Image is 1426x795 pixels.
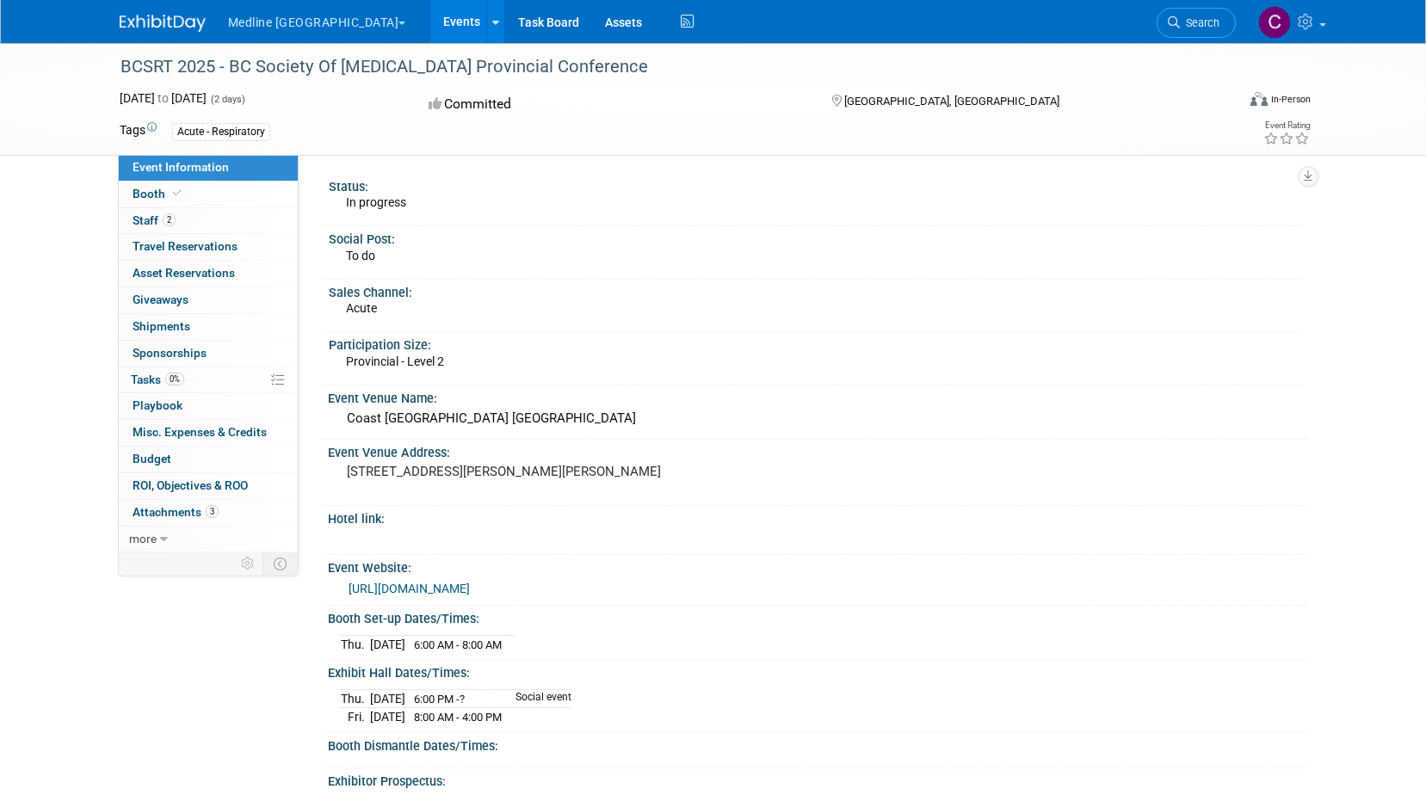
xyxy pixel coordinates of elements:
[133,187,185,200] span: Booth
[328,768,1307,790] div: Exhibitor Prospectus:
[328,385,1307,407] div: Event Venue Name:
[460,693,465,706] span: ?
[346,195,406,209] span: In progress
[119,155,298,181] a: Event Information
[119,500,298,526] a: Attachments3
[173,188,182,198] i: Booth reservation complete
[341,635,370,653] td: Thu.
[119,261,298,287] a: Asset Reservations
[1134,89,1312,115] div: Event Format
[370,708,405,726] td: [DATE]
[172,123,270,141] div: Acute - Respiratory
[328,555,1307,576] div: Event Website:
[329,332,1299,354] div: Participation Size:
[163,213,176,226] span: 2
[233,552,263,575] td: Personalize Event Tab Strip
[119,208,298,234] a: Staff2
[346,301,377,315] span: Acute
[328,660,1307,681] div: Exhibit Hall Dates/Times:
[329,280,1299,301] div: Sales Channel:
[347,464,717,479] pre: [STREET_ADDRESS][PERSON_NAME][PERSON_NAME]
[119,314,298,340] a: Shipments
[119,367,298,393] a: Tasks0%
[346,249,375,262] span: To do
[414,711,502,724] span: 8:00 AM - 4:00 PM
[119,341,298,367] a: Sponsorships
[133,425,267,439] span: Misc. Expenses & Credits
[262,552,298,575] td: Toggle Event Tabs
[1250,92,1268,106] img: Format-Inperson.png
[119,234,298,260] a: Travel Reservations
[133,346,207,360] span: Sponsorships
[120,15,206,32] img: ExhibitDay
[370,689,405,708] td: [DATE]
[119,287,298,313] a: Giveaways
[120,121,157,141] td: Tags
[119,447,298,472] a: Budget
[155,91,171,105] span: to
[328,606,1307,627] div: Booth Set-up Dates/Times:
[119,393,298,419] a: Playbook
[328,733,1307,755] div: Booth Dismantle Dates/Times:
[209,94,245,105] span: (2 days)
[414,638,502,651] span: 6:00 AM - 8:00 AM
[133,319,190,333] span: Shipments
[423,89,804,120] div: Committed
[346,354,444,368] span: Provincial - Level 2
[414,693,465,706] span: 6:00 PM -
[844,95,1059,108] span: [GEOGRAPHIC_DATA], [GEOGRAPHIC_DATA]
[119,473,298,499] a: ROI, Objectives & ROO
[329,226,1299,248] div: Social Post:
[133,239,238,253] span: Travel Reservations
[133,293,188,306] span: Giveaways
[119,182,298,207] a: Booth
[133,266,235,280] span: Asset Reservations
[505,689,571,708] td: Social event
[133,160,229,174] span: Event Information
[328,506,1307,527] div: Hotel link:
[341,689,370,708] td: Thu.
[119,420,298,446] a: Misc. Expenses & Credits
[114,52,1210,83] div: BCSRT 2025 - BC Society Of [MEDICAL_DATA] Provincial Conference
[133,505,219,519] span: Attachments
[329,174,1299,195] div: Status:
[133,452,171,465] span: Budget
[206,505,219,518] span: 3
[133,398,182,412] span: Playbook
[370,635,405,653] td: [DATE]
[165,373,184,385] span: 0%
[349,582,470,595] a: [URL][DOMAIN_NAME]
[133,478,248,492] span: ROI, Objectives & ROO
[1180,16,1219,29] span: Search
[129,532,157,545] span: more
[1258,6,1291,39] img: Camille Ramin
[1270,93,1311,106] div: In-Person
[328,440,1307,461] div: Event Venue Address:
[341,405,1294,432] div: Coast [GEOGRAPHIC_DATA] [GEOGRAPHIC_DATA]
[1263,121,1310,130] div: Event Rating
[341,708,370,726] td: Fri.
[119,527,298,552] a: more
[131,373,184,386] span: Tasks
[133,213,176,227] span: Staff
[1157,8,1236,38] a: Search
[120,91,207,105] span: [DATE] [DATE]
